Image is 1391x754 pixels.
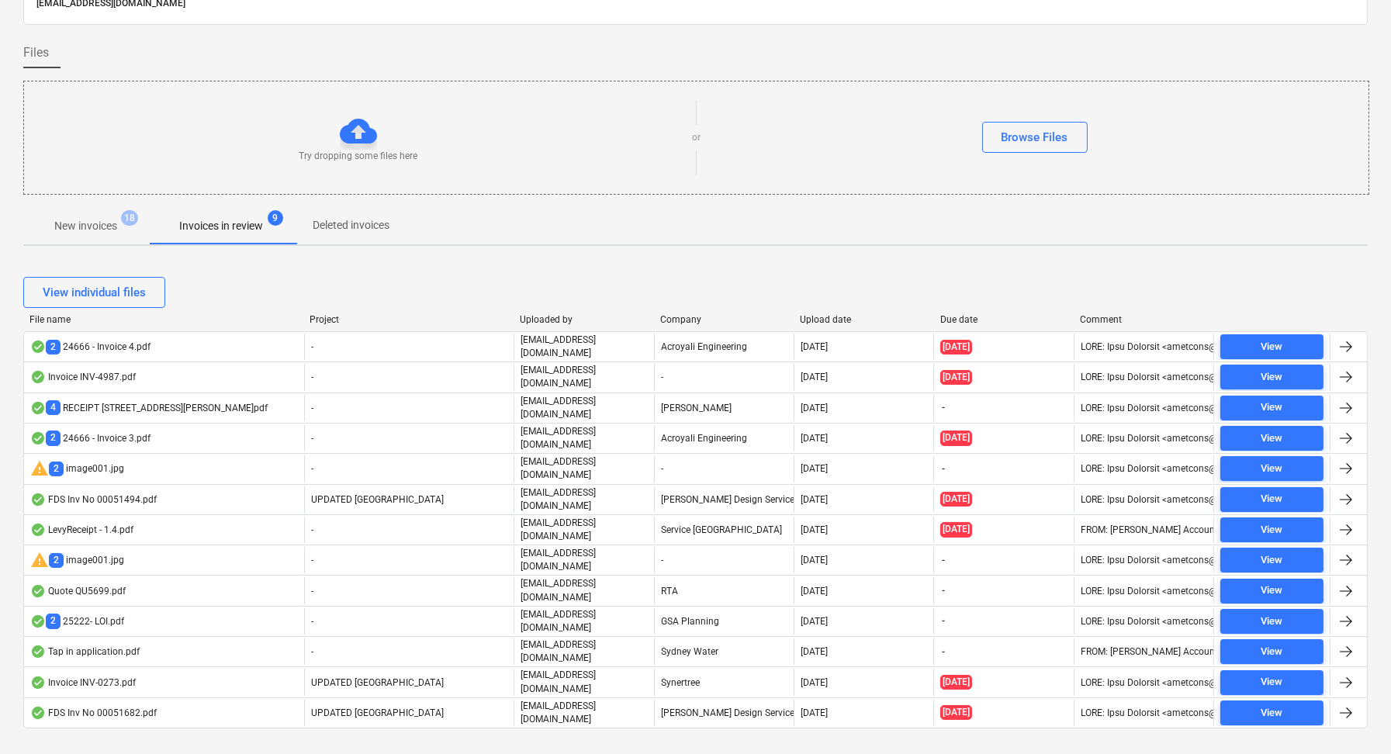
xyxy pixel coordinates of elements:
[940,554,946,567] span: -
[46,340,61,355] span: 2
[1220,579,1324,604] button: View
[30,400,268,415] div: RECEIPT [STREET_ADDRESS][PERSON_NAME]pdf
[654,455,794,482] div: -
[30,551,49,569] span: warning
[940,462,946,476] span: -
[30,402,46,414] div: OCR finished
[520,314,648,325] div: Uploaded by
[521,486,647,513] p: [EMAIL_ADDRESS][DOMAIN_NAME]
[801,341,828,352] div: [DATE]
[1220,639,1324,664] button: View
[30,341,46,353] div: OCR finished
[801,433,828,444] div: [DATE]
[654,425,794,451] div: Acroyali Engineering
[801,646,828,657] div: [DATE]
[940,705,972,720] span: [DATE]
[1220,548,1324,572] button: View
[23,81,1369,195] div: Try dropping some files hereorBrowse Files
[801,403,828,413] div: [DATE]
[311,372,313,382] span: -
[30,614,124,628] div: 25222- LOI.pdf
[23,43,49,62] span: Files
[30,524,133,536] div: LevyReceipt - 1.4.pdf
[311,403,313,413] span: -
[660,314,788,325] div: Company
[654,364,794,390] div: -
[311,616,313,627] span: -
[940,340,972,355] span: [DATE]
[1261,521,1283,539] div: View
[1261,582,1283,600] div: View
[1220,700,1324,725] button: View
[1261,552,1283,569] div: View
[311,524,313,535] span: -
[311,555,313,565] span: -
[30,493,157,506] div: FDS Inv No 00051494.pdf
[654,334,794,360] div: Acroyali Engineering
[801,555,828,565] div: [DATE]
[801,463,828,474] div: [DATE]
[940,614,946,628] span: -
[311,707,444,718] span: UPDATED BELLEVUE HILL
[940,314,1068,325] div: Due date
[311,341,313,352] span: -
[1220,487,1324,512] button: View
[30,524,46,536] div: OCR finished
[179,218,263,234] p: Invoices in review
[801,494,828,505] div: [DATE]
[121,210,138,226] span: 18
[30,371,46,383] div: OCR finished
[310,314,507,325] div: Project
[521,577,647,604] p: [EMAIL_ADDRESS][DOMAIN_NAME]
[30,493,46,506] div: OCR finished
[1261,460,1283,478] div: View
[1261,399,1283,417] div: View
[940,584,946,597] span: -
[654,486,794,513] div: [PERSON_NAME] Design Services
[1220,670,1324,695] button: View
[521,395,647,421] p: [EMAIL_ADDRESS][DOMAIN_NAME]
[801,586,828,597] div: [DATE]
[54,218,117,234] p: New invoices
[801,677,828,688] div: [DATE]
[654,577,794,604] div: RTA
[800,314,928,325] div: Upload date
[940,645,946,659] span: -
[521,517,647,543] p: [EMAIL_ADDRESS][DOMAIN_NAME]
[311,494,444,505] span: UPDATED BELLEVUE HILL
[1220,426,1324,451] button: View
[46,400,61,415] span: 4
[1261,368,1283,386] div: View
[940,401,946,414] span: -
[1080,314,1208,325] div: Comment
[521,455,647,482] p: [EMAIL_ADDRESS][DOMAIN_NAME]
[940,431,972,445] span: [DATE]
[1261,338,1283,356] div: View
[30,645,46,658] div: OCR finished
[521,425,647,451] p: [EMAIL_ADDRESS][DOMAIN_NAME]
[1220,609,1324,634] button: View
[30,707,46,719] div: OCR finished
[46,431,61,445] span: 2
[1220,334,1324,359] button: View
[521,669,647,695] p: [EMAIL_ADDRESS][DOMAIN_NAME]
[940,675,972,690] span: [DATE]
[30,459,124,478] div: image001.jpg
[311,677,444,688] span: UPDATED BELLEVUE HILL
[30,707,157,719] div: FDS Inv No 00051682.pdf
[1220,365,1324,389] button: View
[940,522,972,537] span: [DATE]
[43,282,146,303] div: View individual files
[30,645,140,658] div: Tap in application.pdf
[311,463,313,474] span: -
[29,314,297,325] div: File name
[521,638,647,665] p: [EMAIL_ADDRESS][DOMAIN_NAME]
[49,553,64,568] span: 2
[1261,643,1283,661] div: View
[311,646,313,657] span: -
[30,585,126,597] div: Quote QU5699.pdf
[654,395,794,421] div: [PERSON_NAME]
[521,547,647,573] p: [EMAIL_ADDRESS][DOMAIN_NAME]
[940,492,972,507] span: [DATE]
[1261,673,1283,691] div: View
